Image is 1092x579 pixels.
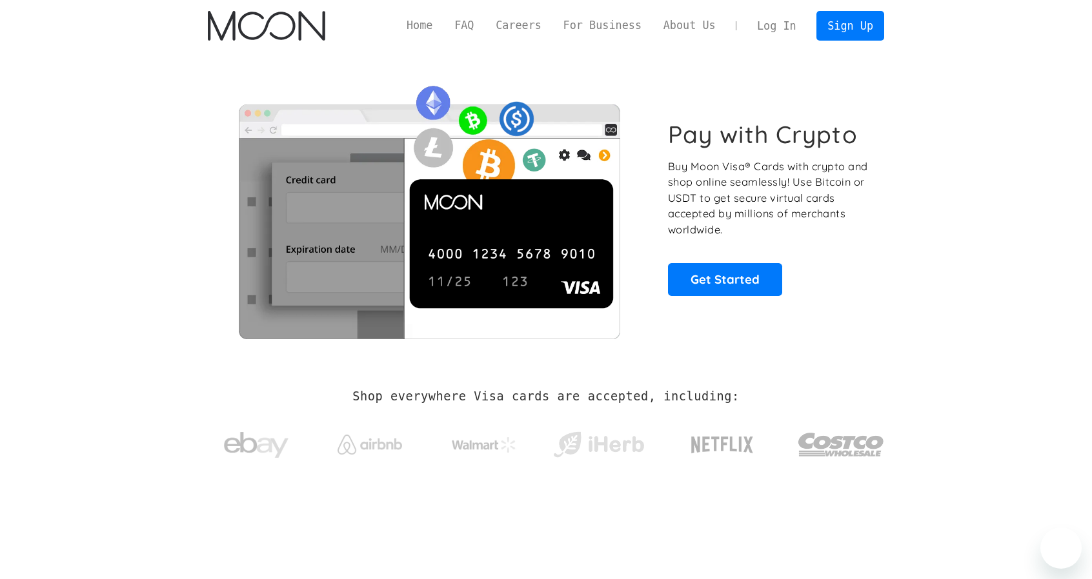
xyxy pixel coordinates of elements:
a: iHerb [551,415,647,468]
a: Walmart [436,424,532,459]
img: Moon Logo [208,11,325,41]
a: Log In [746,12,807,40]
a: Careers [485,17,552,34]
a: Get Started [668,263,782,295]
p: Buy Moon Visa® Cards with crypto and shop online seamlessly! Use Bitcoin or USDT to get secure vi... [668,159,870,238]
a: About Us [652,17,727,34]
img: Moon Cards let you spend your crypto anywhere Visa is accepted. [208,77,650,339]
img: ebay [224,425,288,466]
a: Home [396,17,443,34]
a: Netflix [665,416,780,467]
img: iHerb [551,428,647,462]
a: Airbnb [322,422,418,461]
a: Costco [798,407,884,475]
img: Walmart [452,437,516,453]
img: Airbnb [338,435,402,455]
h2: Shop everywhere Visa cards are accepted, including: [352,389,739,404]
img: Netflix [690,429,754,461]
a: For Business [552,17,652,34]
iframe: Button to launch messaging window [1040,527,1082,569]
a: FAQ [443,17,485,34]
img: Costco [798,420,884,469]
a: Sign Up [816,11,884,40]
a: ebay [208,412,304,472]
h1: Pay with Crypto [668,120,858,149]
a: home [208,11,325,41]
